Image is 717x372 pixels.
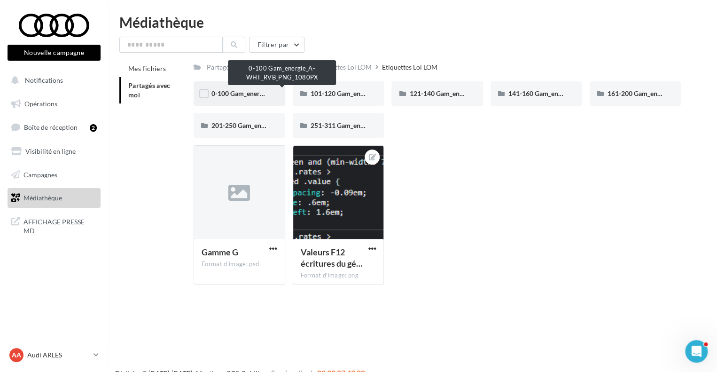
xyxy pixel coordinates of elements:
[6,94,102,114] a: Opérations
[25,76,63,84] span: Notifications
[24,123,78,131] span: Boîte de réception
[316,63,372,72] div: Etiquettes Loi LOM
[119,15,706,29] div: Médiathèque
[6,212,102,239] a: AFFICHAGE PRESSE MD
[301,271,376,280] div: Format d'image: png
[211,89,354,97] span: 0-100 Gam_energie_A-WHT_RVB_PNG_1080PX
[311,121,460,129] span: 251-311 Gam_energie_G-WHT_RVB_PNG_1080PX
[6,188,102,208] a: Médiathèque
[301,247,363,269] span: Valeurs F12 écritures du générateur étiquettes CO2
[207,63,259,72] div: Partagés avec moi
[6,117,102,137] a: Boîte de réception2
[12,350,21,360] span: AA
[23,215,97,236] span: AFFICHAGE PRESSE MD
[128,81,171,99] span: Partagés avec moi
[24,100,57,108] span: Opérations
[202,260,277,269] div: Format d'image: psd
[211,121,360,129] span: 201-250 Gam_energie_F-WHT_RVB_PNG_1080PX
[409,89,558,97] span: 121-140 Gam_energie_C-WHT_RVB_PNG_1080PX
[23,194,62,202] span: Médiathèque
[228,60,336,85] div: 0-100 Gam_energie_A-WHT_RVB_PNG_1080PX
[90,124,97,132] div: 2
[249,37,304,53] button: Filtrer par
[6,71,99,90] button: Notifications
[311,89,460,97] span: 101-120 Gam_energie_B-WHT_RVB_PNG_1080PX
[6,142,102,161] a: Visibilité en ligne
[685,340,708,363] iframe: Intercom live chat
[25,147,76,155] span: Visibilité en ligne
[202,247,238,257] span: Gamme G
[23,170,57,178] span: Campagnes
[508,89,658,97] span: 141-160 Gam_energie_D-WHT_RVB_PNG_1080PX
[8,45,101,61] button: Nouvelle campagne
[8,346,101,364] a: AA Audi ARLES
[27,350,90,360] p: Audi ARLES
[382,63,437,72] div: Etiquettes Loi LOM
[128,64,166,72] span: Mes fichiers
[6,165,102,185] a: Campagnes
